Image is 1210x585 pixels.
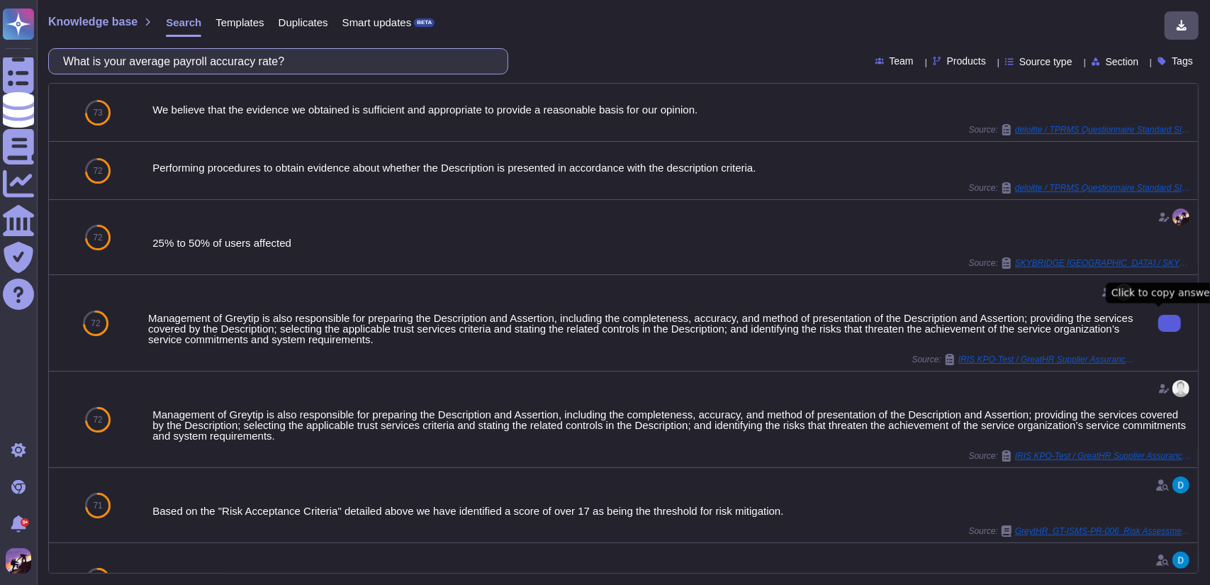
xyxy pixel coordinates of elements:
span: 72 [91,319,100,328]
span: SKYBRIDGE [GEOGRAPHIC_DATA] / SKYBRIDGE QUESTIONS [1015,259,1192,267]
span: Source: [912,354,1136,365]
div: Management of Greytip is also responsible for preparing the Description and Assertion, including ... [148,313,1136,345]
span: Source type [1019,57,1072,67]
img: user [1172,552,1189,569]
input: Search a question or template... [56,49,493,74]
span: Knowledge base [48,16,138,28]
div: Performing procedures to obtain evidence about whether the Description is presented in accordance... [152,162,1192,173]
img: user [1172,380,1189,397]
span: Section [1106,57,1139,67]
span: Source: [969,525,1192,537]
span: Smart updates [342,17,412,28]
span: Search [166,17,201,28]
span: 72 [93,233,102,242]
span: IRIS KPO-Test / GreatHR Supplier Assurance Questionnaire GreytHr (002) [958,355,1136,364]
span: 72 [93,416,102,424]
span: Templates [215,17,264,28]
div: BETA [414,18,435,27]
span: Source: [969,124,1192,135]
span: deloitte / TPRMS Questionnaire Standard SIG 2025 Core 1208 [1015,126,1192,134]
span: 72 [93,167,102,175]
span: Products [947,56,986,66]
span: Team [890,56,914,66]
div: 9+ [21,518,29,527]
span: Tags [1172,56,1193,66]
span: Source: [969,257,1192,269]
div: We believe that the evidence we obtained is sufficient and appropriate to provide a reasonable ba... [152,104,1192,115]
img: user [1172,208,1189,225]
span: 71 [93,501,102,510]
img: user [6,548,31,574]
span: Source: [969,450,1192,462]
span: 73 [93,108,102,117]
div: Based on the "Risk Acceptance Criteria" detailed above we have identified a score of over 17 as b... [152,506,1192,516]
span: IRIS KPO-Test / GreatHR Supplier Assurance Questionnaire GreytHr (002) [1015,452,1192,460]
button: user [3,545,41,576]
span: deloitte / TPRMS Questionnaire Standard SIG 2025 Core 1208 [1015,184,1192,192]
span: GreytHR_GT-ISMS-PR-006_Risk Assessment _ Treatment Process_v1.4.docx.pdf [1015,527,1192,535]
span: Source: [969,182,1192,194]
div: Management of Greytip is also responsible for preparing the Description and Assertion, including ... [152,409,1192,441]
div: 25% to 50% of users affected [152,238,1192,248]
img: user [1172,477,1189,494]
span: Duplicates [279,17,328,28]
